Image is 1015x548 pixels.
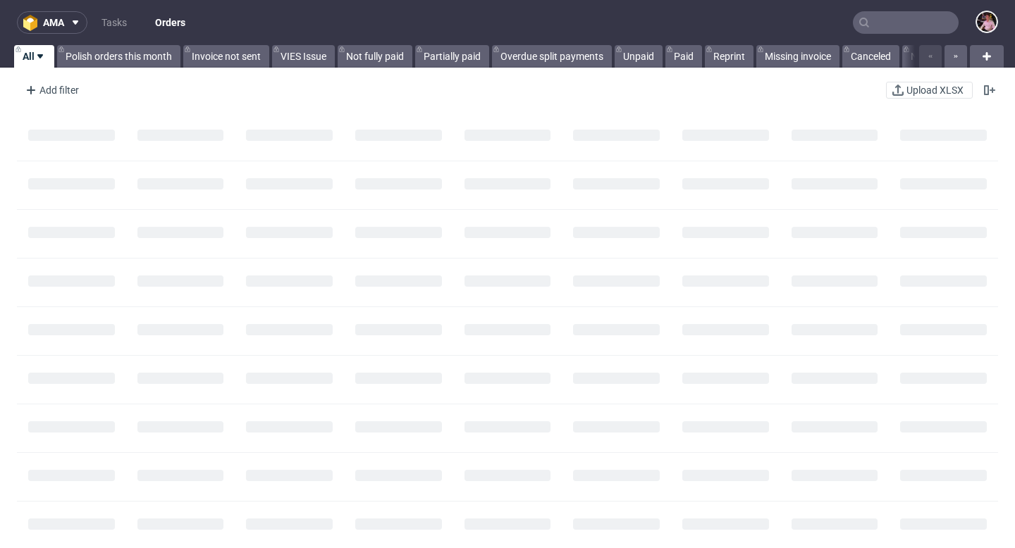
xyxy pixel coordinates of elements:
div: Add filter [20,79,82,101]
img: logo [23,15,43,31]
a: Canceled [842,45,899,68]
a: Invoice not sent [183,45,269,68]
a: Paid [665,45,702,68]
button: ama [17,11,87,34]
a: All [14,45,54,68]
span: Upload XLSX [904,85,966,95]
img: Aleks Ziemkowski [977,12,997,32]
a: VIES Issue [272,45,335,68]
a: Unpaid [615,45,663,68]
a: Orders [147,11,194,34]
a: Reprint [705,45,753,68]
a: Overdue split payments [492,45,612,68]
a: Not fully paid [338,45,412,68]
button: Upload XLSX [886,82,973,99]
a: Not PL [902,45,949,68]
a: Tasks [93,11,135,34]
a: Missing invoice [756,45,839,68]
a: Partially paid [415,45,489,68]
span: ama [43,18,64,27]
a: Polish orders this month [57,45,180,68]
